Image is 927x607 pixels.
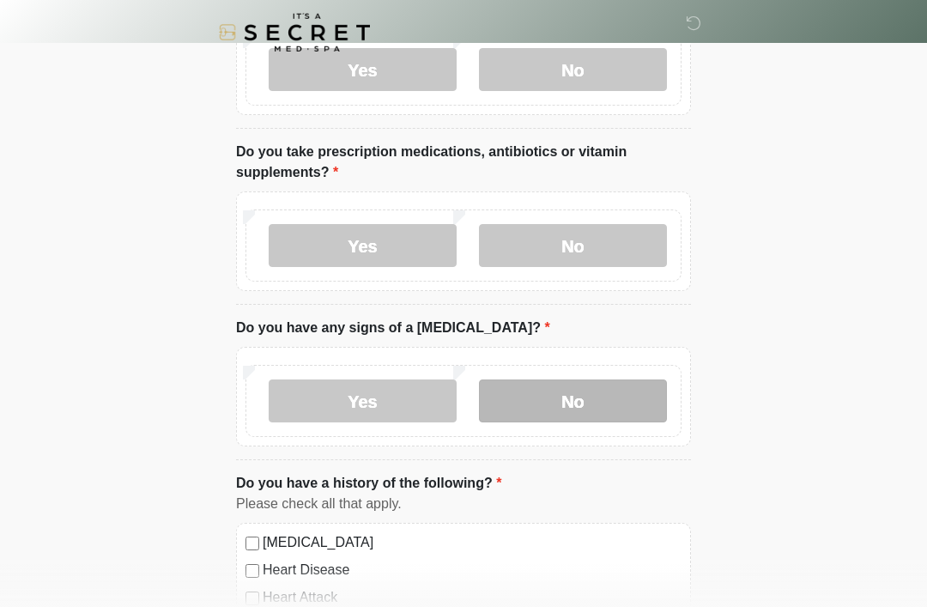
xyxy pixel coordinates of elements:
label: No [479,224,667,267]
label: Do you have a history of the following? [236,473,501,494]
label: No [479,48,667,91]
div: Please check all that apply. [236,494,691,514]
label: Yes [269,379,457,422]
input: Heart Disease [245,564,259,578]
label: Do you have any signs of a [MEDICAL_DATA]? [236,318,550,338]
input: Heart Attack [245,592,259,605]
label: Do you take prescription medications, antibiotics or vitamin supplements? [236,142,691,183]
label: Yes [269,48,457,91]
input: [MEDICAL_DATA] [245,537,259,550]
label: No [479,379,667,422]
label: [MEDICAL_DATA] [263,532,682,553]
label: Yes [269,224,457,267]
label: Heart Disease [263,560,682,580]
img: It's A Secret Med Spa Logo [219,13,370,52]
